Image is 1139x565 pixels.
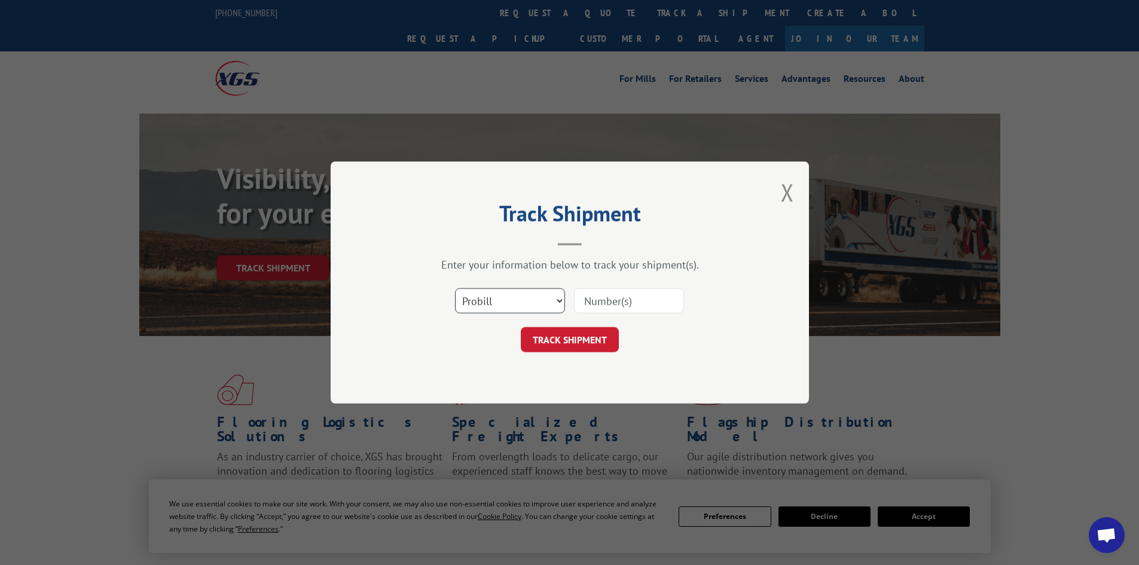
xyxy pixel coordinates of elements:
button: Close modal [781,176,794,208]
button: TRACK SHIPMENT [521,327,619,352]
input: Number(s) [574,288,684,313]
h2: Track Shipment [390,205,749,228]
div: Enter your information below to track your shipment(s). [390,258,749,271]
div: Open chat [1089,517,1125,553]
